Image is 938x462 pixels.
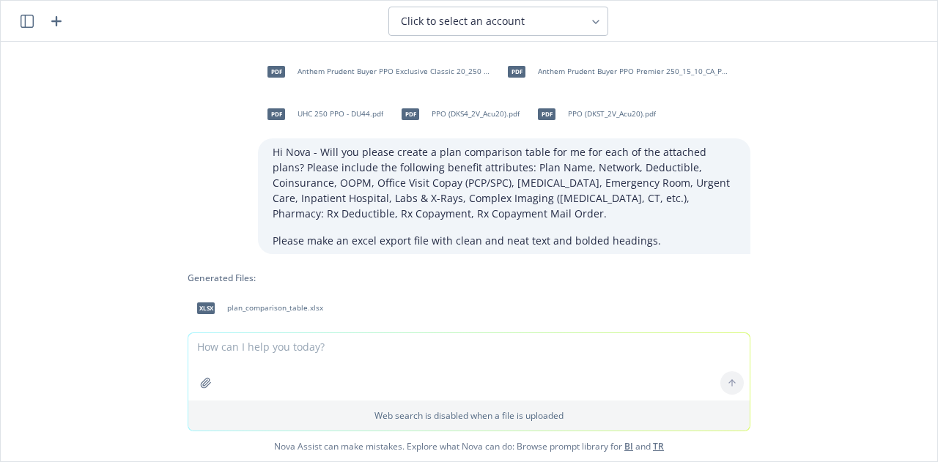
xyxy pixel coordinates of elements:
span: PPO (DKS4_2V_Acu20).pdf [432,109,520,119]
span: UHC 250 PPO - DU44.pdf [298,109,383,119]
p: Please make an excel export file with clean and neat text and bolded headings. [273,233,736,248]
span: Nova Assist can make mistakes. Explore what Nova can do: Browse prompt library for and [7,431,931,461]
div: pdfAnthem Prudent Buyer PPO Premier 250_15_10_CA_PPO_Large Group_9Q7K.pdf [498,53,733,90]
button: Click to select an account [388,7,608,36]
span: PPO (DKST_2V_Acu20).pdf [568,109,656,119]
span: xlsx [197,302,215,313]
div: pdfAnthem Prudent Buyer PPO Exclusive Classic 20_250 admit_125 OP_CA_PPO_Large Group_9Q4Z.pdf [258,53,492,90]
a: BI [624,440,633,452]
div: pdfUHC 250 PPO - DU44.pdf [258,96,386,133]
span: plan_comparison_table.xlsx [227,303,323,313]
span: pdf [402,108,419,119]
span: pdf [538,108,555,119]
div: xlsxplan_comparison_table.xlsx [188,290,326,327]
p: Web search is disabled when a file is uploaded [197,409,741,422]
div: pdfPPO (DKS4_2V_Acu20).pdf [392,96,522,133]
span: Anthem Prudent Buyer PPO Exclusive Classic 20_250 admit_125 OP_CA_PPO_Large Group_9Q4Z.pdf [298,67,490,76]
span: pdf [267,108,285,119]
span: Click to select an account [401,14,525,29]
span: pdf [267,66,285,77]
span: Anthem Prudent Buyer PPO Premier 250_15_10_CA_PPO_Large Group_9Q7K.pdf [538,67,730,76]
p: Hi Nova - Will you please create a plan comparison table for me for each of the attached plans? P... [273,144,736,221]
div: Generated Files: [188,272,750,284]
a: TR [653,440,664,452]
span: pdf [508,66,525,77]
div: pdfPPO (DKST_2V_Acu20).pdf [528,96,659,133]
